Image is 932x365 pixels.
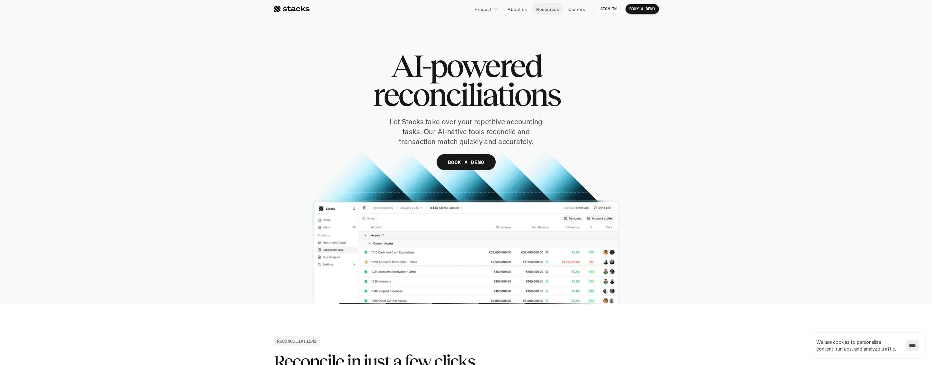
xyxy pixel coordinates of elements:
[816,339,899,352] p: We use cookies to personalize content, run ads, and analyze traffic.
[564,3,589,15] a: Careers
[448,158,484,167] p: BOOK A DEMO
[536,6,559,13] p: Resources
[568,6,585,13] p: Careers
[626,4,659,14] a: BOOK A DEMO
[372,80,560,109] span: reconciliations
[437,154,496,170] a: BOOK A DEMO
[508,6,527,13] p: About us
[475,6,492,13] p: Product
[76,122,104,127] a: Privacy Policy
[629,7,655,11] p: BOOK A DEMO
[277,338,317,344] h2: RECONCILIATIONS
[532,3,563,15] a: Resources
[600,7,617,11] p: SIGN IN
[504,3,531,15] a: About us
[378,117,555,146] p: Let Stacks take over your repetitive accounting tasks. Our AI-native tools reconcile and transact...
[597,4,621,14] a: SIGN IN
[391,51,541,80] span: AI-powered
